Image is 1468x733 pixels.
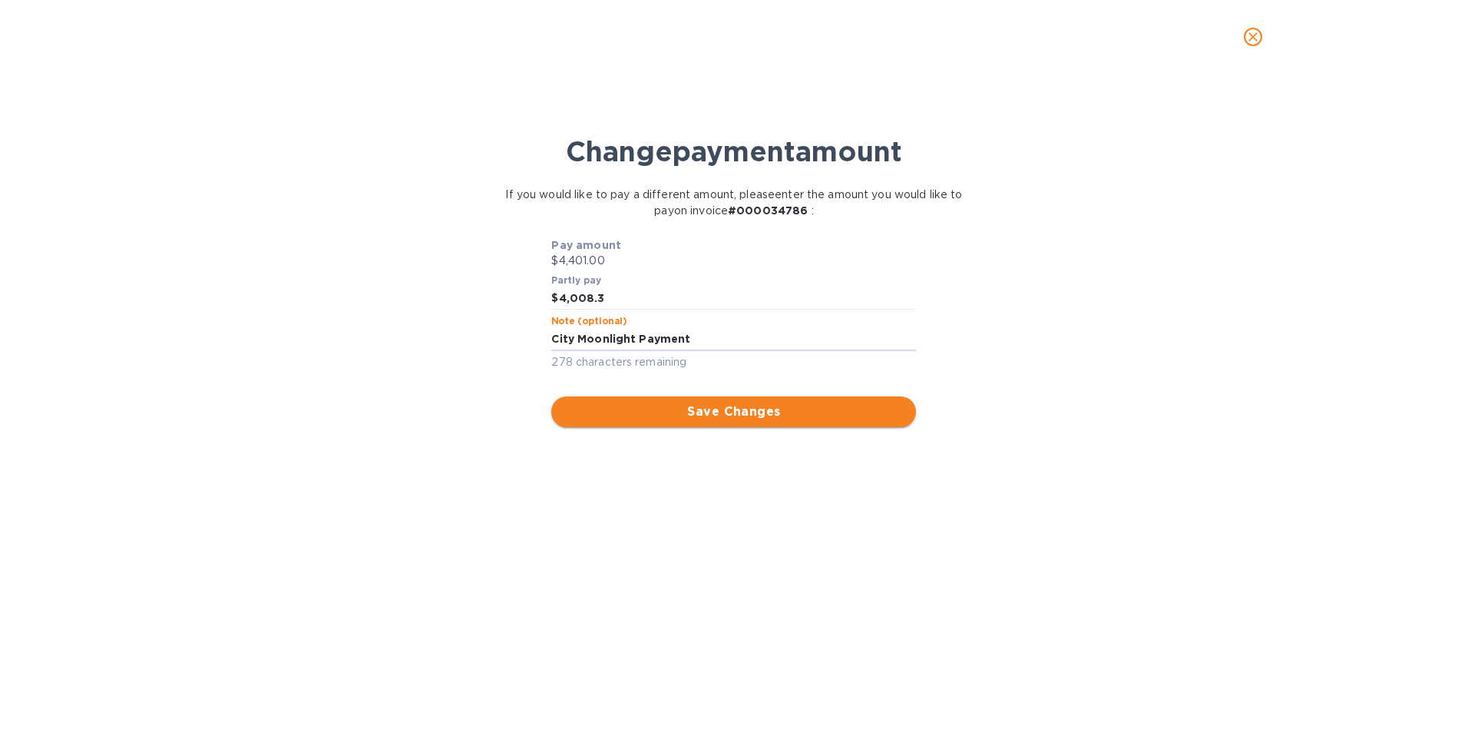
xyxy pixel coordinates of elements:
textarea: City Moonlight Payment [551,333,916,346]
button: close [1235,18,1271,55]
div: $ [551,287,558,310]
label: Note (optional) [551,317,627,327]
p: If you would like to pay a different amount, please enter the amount you would like to pay on inv... [505,187,963,219]
p: $4,401.00 [551,253,916,269]
b: # 000034786 [728,204,808,217]
b: Pay amount [551,239,621,251]
label: Partly pay [551,276,602,285]
span: Save Changes [564,403,904,421]
p: 278 characters remaining [551,353,916,371]
button: Save Changes [551,396,916,427]
input: Enter the amount you would like to pay [559,287,917,310]
b: Change payment amount [566,134,902,168]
